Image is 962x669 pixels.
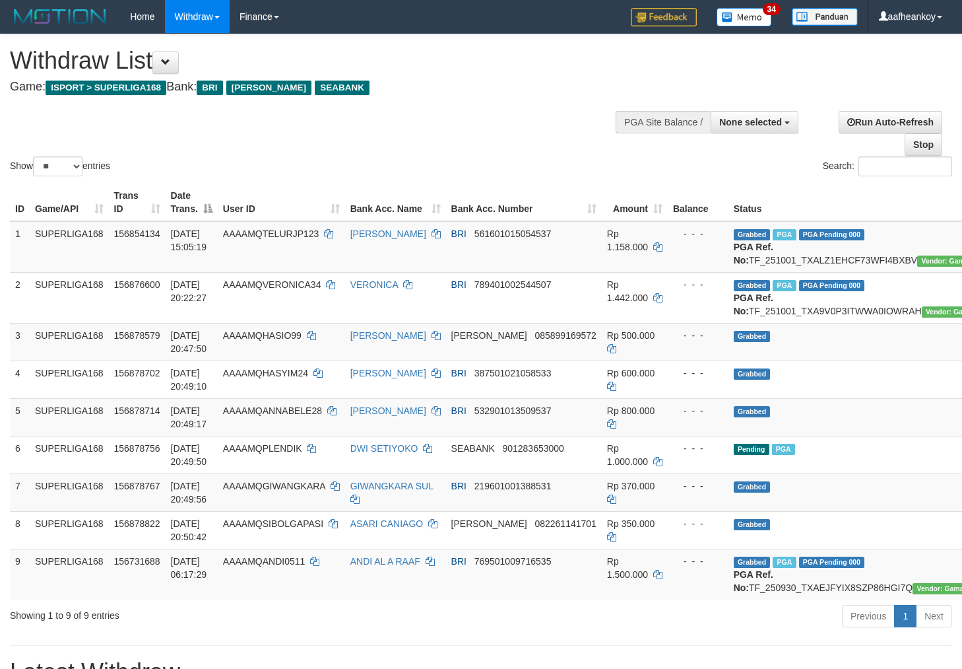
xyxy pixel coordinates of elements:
th: Amount: activate to sort column ascending [602,184,668,221]
td: 5 [10,398,30,436]
span: [DATE] 20:47:50 [171,330,207,354]
div: - - - [673,479,723,493]
a: DWI SETIYOKO [350,443,418,454]
h4: Game: Bank: [10,81,628,94]
th: Bank Acc. Number: activate to sort column ascending [446,184,602,221]
td: SUPERLIGA168 [30,272,109,323]
span: BRI [451,368,466,378]
span: [DATE] 06:17:29 [171,556,207,580]
span: [PERSON_NAME] [451,518,527,529]
span: Grabbed [734,519,771,530]
span: None selected [719,117,782,127]
span: Grabbed [734,280,771,291]
a: [PERSON_NAME] [350,330,426,341]
span: Grabbed [734,481,771,493]
span: 156878767 [114,481,160,491]
span: ISPORT > SUPERLIGA168 [46,81,166,95]
span: 156878579 [114,330,160,341]
label: Search: [823,157,952,176]
span: Rp 600.000 [607,368,655,378]
b: PGA Ref. No: [734,242,773,265]
span: BRI [197,81,222,95]
div: - - - [673,404,723,417]
span: [DATE] 20:49:17 [171,405,207,429]
span: Marked by aafsengchandara [773,280,796,291]
span: AAAAMQANNABELE28 [223,405,322,416]
span: 156878714 [114,405,160,416]
span: Rp 370.000 [607,481,655,491]
span: [PERSON_NAME] [226,81,311,95]
span: BRI [451,279,466,290]
td: SUPERLIGA168 [30,549,109,600]
td: SUPERLIGA168 [30,436,109,474]
div: Showing 1 to 9 of 9 entries [10,604,391,622]
select: Showentries [33,157,82,176]
td: 6 [10,436,30,474]
span: [DATE] 20:49:10 [171,368,207,392]
span: [PERSON_NAME] [451,330,527,341]
b: PGA Ref. No: [734,293,773,316]
span: Pending [734,444,769,455]
span: BRI [451,556,466,567]
span: Rp 800.000 [607,405,655,416]
div: - - - [673,367,723,380]
span: AAAAMQGIWANGKARA [223,481,325,491]
span: Rp 1.500.000 [607,556,648,580]
a: [PERSON_NAME] [350,368,426,378]
span: AAAAMQHASIO99 [223,330,302,341]
th: Bank Acc. Name: activate to sort column ascending [345,184,446,221]
span: Copy 901283653000 to clipboard [502,443,563,454]
span: AAAAMQSIBOLGAPASI [223,518,323,529]
span: [DATE] 20:50:42 [171,518,207,542]
span: Grabbed [734,406,771,417]
span: 156876600 [114,279,160,290]
b: PGA Ref. No: [734,569,773,593]
div: - - - [673,329,723,342]
span: 156878756 [114,443,160,454]
span: BRI [451,405,466,416]
span: AAAAMQVERONICA34 [223,279,321,290]
span: Copy 769501009716535 to clipboard [474,556,552,567]
input: Search: [858,157,952,176]
th: Balance [668,184,728,221]
a: ANDI AL A RAAF [350,556,420,567]
a: VERONICA [350,279,398,290]
div: - - - [673,555,723,568]
td: 2 [10,272,30,323]
span: Grabbed [734,557,771,568]
span: SEABANK [315,81,369,95]
span: AAAAMQANDI0511 [223,556,305,567]
span: [DATE] 20:22:27 [171,279,207,303]
td: SUPERLIGA168 [30,511,109,549]
td: SUPERLIGA168 [30,474,109,511]
span: Rp 350.000 [607,518,655,529]
a: [PERSON_NAME] [350,405,426,416]
span: Copy 532901013509537 to clipboard [474,405,552,416]
span: BRI [451,229,466,239]
h1: Withdraw List [10,48,628,74]
td: 4 [10,361,30,398]
span: Marked by aafromsomean [773,557,796,568]
span: Marked by aafsengchandara [773,229,796,240]
a: [PERSON_NAME] [350,229,426,239]
img: panduan.png [792,8,858,26]
span: SEABANK [451,443,495,454]
span: BRI [451,481,466,491]
button: None selected [711,111,798,133]
span: 156731688 [114,556,160,567]
a: 1 [894,605,916,627]
span: Marked by aafsengchandara [772,444,795,455]
th: Game/API: activate to sort column ascending [30,184,109,221]
span: Rp 1.000.000 [607,443,648,467]
span: [DATE] 20:49:50 [171,443,207,467]
span: Copy 085899169572 to clipboard [534,330,596,341]
th: Trans ID: activate to sort column ascending [109,184,166,221]
span: Copy 219601001388531 to clipboard [474,481,552,491]
span: PGA Pending [799,229,865,240]
a: ASARI CANIAGO [350,518,423,529]
span: Rp 1.442.000 [607,279,648,303]
th: User ID: activate to sort column ascending [218,184,345,221]
a: Stop [905,133,942,156]
div: PGA Site Balance / [616,111,711,133]
span: 34 [763,3,781,15]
